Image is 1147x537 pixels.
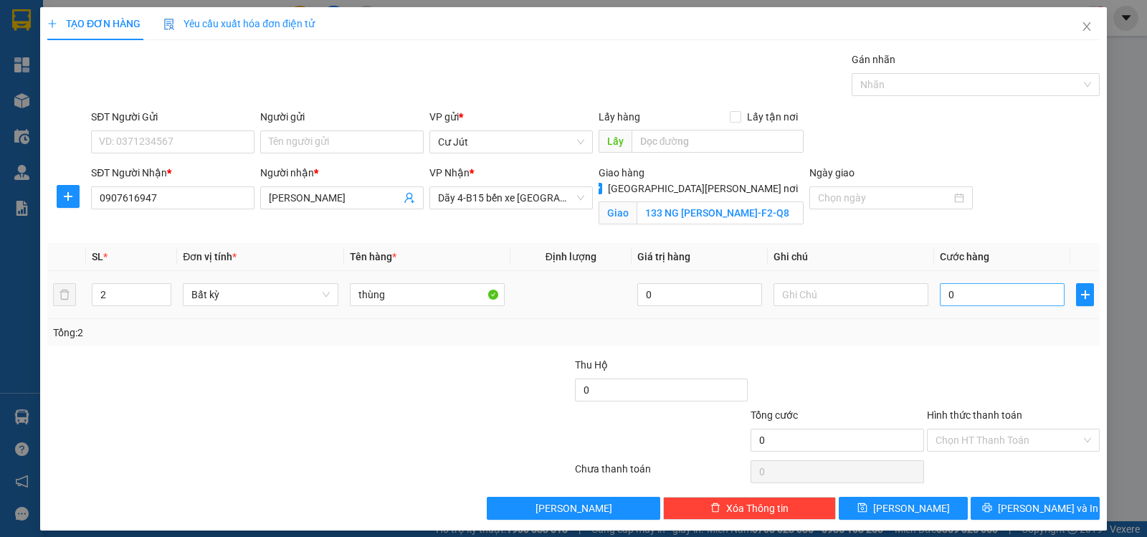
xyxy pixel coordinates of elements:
[53,283,76,306] button: delete
[637,201,804,224] input: Giao tận nơi
[637,283,762,306] input: 0
[91,109,254,125] div: SĐT Người Gửi
[163,18,315,29] span: Yêu cầu xuất hóa đơn điện tử
[857,503,867,514] span: save
[438,131,584,153] span: Cư Jút
[429,109,593,125] div: VP gửi
[93,64,239,115] div: [PERSON_NAME] ĐÌNH [PERSON_NAME]
[741,109,804,125] span: Lấy tận nơi
[487,497,660,520] button: [PERSON_NAME]
[575,359,608,371] span: Thu Hộ
[536,500,612,516] span: [PERSON_NAME]
[663,497,836,520] button: deleteXóa Thông tin
[12,14,34,29] span: Gửi:
[751,409,798,421] span: Tổng cước
[710,503,720,514] span: delete
[260,109,424,125] div: Người gửi
[57,185,80,208] button: plus
[940,251,989,262] span: Cước hàng
[47,18,141,29] span: TẠO ĐƠN HÀNG
[1076,283,1094,306] button: plus
[1077,289,1093,300] span: plus
[873,500,950,516] span: [PERSON_NAME]
[429,167,470,179] span: VP Nhận
[809,167,855,179] label: Ngày giao
[350,251,396,262] span: Tên hàng
[404,192,415,204] span: user-add
[1067,7,1107,47] button: Close
[599,201,637,224] span: Giao
[774,283,928,306] input: Ghi Chú
[927,409,1022,421] label: Hình thức thanh toán
[438,187,584,209] span: Dãy 4-B15 bến xe Miền Đông
[602,181,804,196] span: [GEOGRAPHIC_DATA][PERSON_NAME] nơi
[852,54,895,65] label: Gán nhãn
[57,191,79,202] span: plus
[637,251,690,262] span: Giá trị hàng
[982,503,992,514] span: printer
[91,165,254,181] div: SĐT Người Nhận
[350,283,505,306] input: VD: Bàn, Ghế
[971,497,1100,520] button: printer[PERSON_NAME] và In
[93,14,128,29] span: Nhận:
[93,12,239,64] div: Dãy 4-B15 bến xe [GEOGRAPHIC_DATA]
[47,19,57,29] span: plus
[191,284,329,305] span: Bất kỳ
[726,500,789,516] span: Xóa Thông tin
[599,130,632,153] span: Lấy
[998,500,1098,516] span: [PERSON_NAME] và In
[573,461,749,486] div: Chưa thanh toán
[183,251,237,262] span: Đơn vị tính
[163,19,175,30] img: icon
[839,497,968,520] button: save[PERSON_NAME]
[1081,21,1093,32] span: close
[818,190,951,206] input: Ngày giao
[12,12,83,29] div: Cư Jút
[546,251,596,262] span: Định lượng
[92,251,103,262] span: SL
[260,165,424,181] div: Người nhận
[599,167,644,179] span: Giao hàng
[53,325,444,341] div: Tổng: 2
[632,130,804,153] input: Dọc đường
[768,243,934,271] th: Ghi chú
[599,111,640,123] span: Lấy hàng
